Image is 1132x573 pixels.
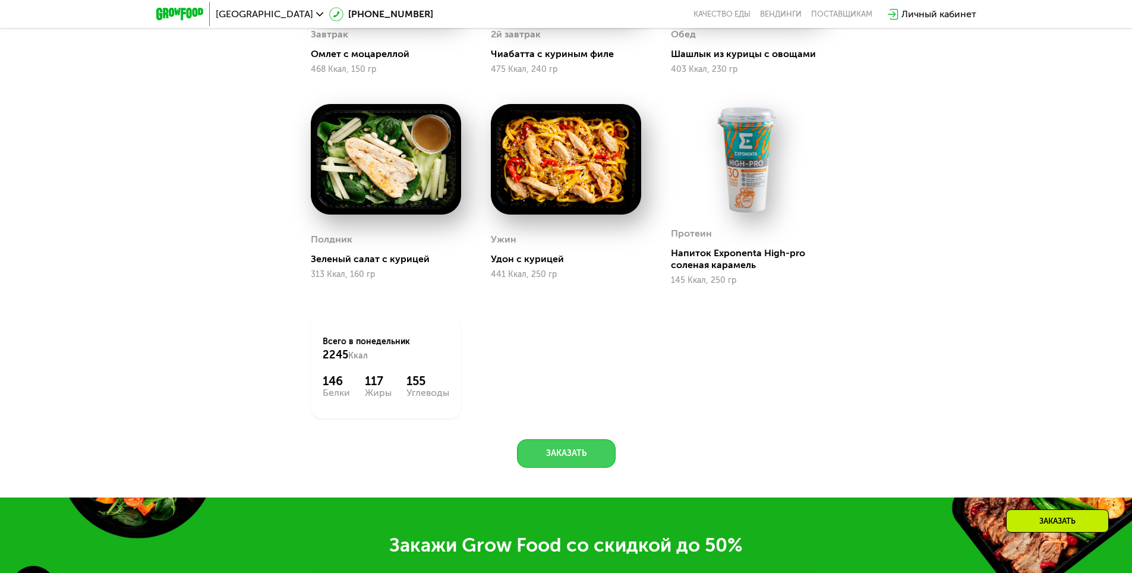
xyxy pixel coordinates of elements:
div: Шашлык из курицы с овощами [671,48,831,60]
div: Полдник [311,231,352,248]
div: Всего в понедельник [323,336,449,362]
button: Заказать [517,439,616,468]
div: Напиток Exponenta High-pro соленая карамель [671,247,831,271]
span: [GEOGRAPHIC_DATA] [216,10,313,19]
a: Качество еды [693,10,751,19]
div: Углеводы [406,388,449,398]
div: поставщикам [811,10,872,19]
div: Жиры [365,388,392,398]
div: 403 Ккал, 230 гр [671,65,821,74]
div: Зеленый салат с курицей [311,253,471,265]
div: Заказать [1006,509,1109,533]
div: 155 [406,374,449,388]
div: Удон с курицей [491,253,651,265]
a: [PHONE_NUMBER] [329,7,433,21]
div: 117 [365,374,392,388]
div: 313 Ккал, 160 гр [311,270,461,279]
div: Обед [671,26,696,43]
div: 468 Ккал, 150 гр [311,65,461,74]
div: 475 Ккал, 240 гр [491,65,641,74]
div: Чиабатта с куриным филе [491,48,651,60]
div: 441 Ккал, 250 гр [491,270,641,279]
div: 145 Ккал, 250 гр [671,276,821,285]
div: Завтрак [311,26,348,43]
a: Вендинги [760,10,802,19]
div: 2й завтрак [491,26,541,43]
div: Протеин [671,225,712,243]
div: Ужин [491,231,516,248]
span: 2245 [323,348,348,361]
div: Белки [323,388,350,398]
div: Личный кабинет [901,7,976,21]
div: Омлет с моцареллой [311,48,471,60]
div: 146 [323,374,350,388]
span: Ккал [348,351,368,361]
